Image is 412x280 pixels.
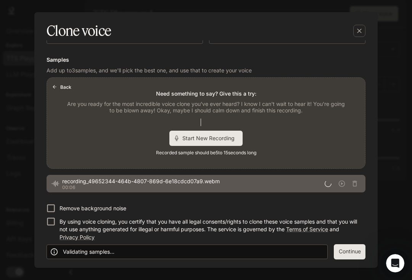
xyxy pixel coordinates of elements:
iframe: Intercom live chat [386,254,404,272]
a: Privacy Policy [60,234,95,240]
a: Terms of Service [286,226,328,232]
span: Start New Recording [182,134,240,142]
div: Start New Recording [169,131,243,146]
p: Remove background noise [60,205,126,212]
span: recording_49652344-464b-4807-869d-6e18cdcd07a9.webm [62,178,325,185]
button: Back [50,81,74,93]
p: Are you ready for the most incredible voice clone you've ever heard? I know I can't wait to hear ... [65,101,347,114]
p: 00:06 [62,185,325,190]
p: Need something to say? Give this a try: [156,90,256,98]
p: By using voice cloning, you certify that you have all legal consents/rights to clone these voice ... [60,218,359,241]
h6: Samples [47,56,365,64]
h5: Clone voice [47,21,111,40]
span: Recorded sample should be 5 to 15 seconds long [156,149,256,157]
button: Continue [334,244,365,259]
div: Validating samples... [63,245,114,259]
p: Add up to 3 samples, and we'll pick the best one, and use that to create your voice [47,67,365,74]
